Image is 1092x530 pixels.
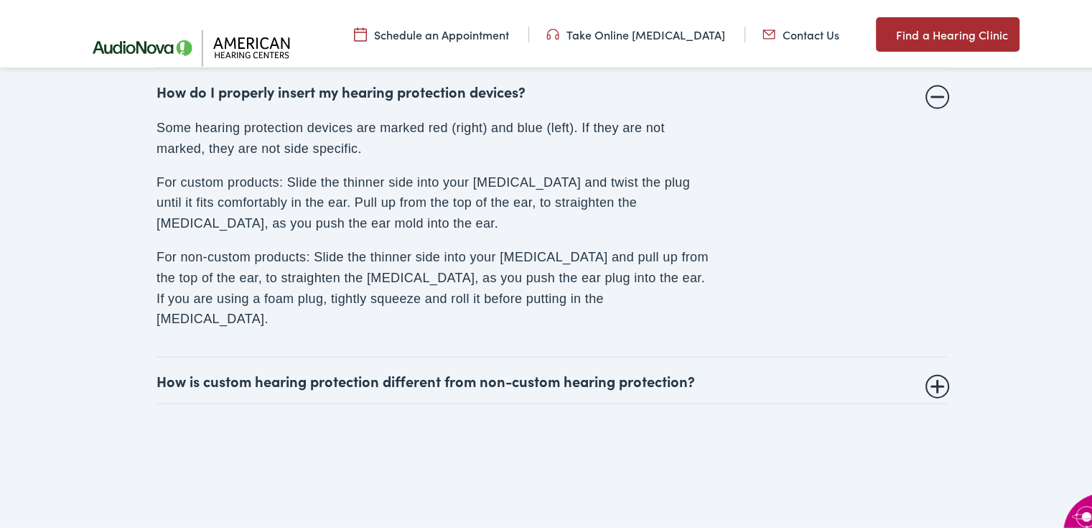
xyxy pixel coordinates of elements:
[876,14,1019,49] a: Find a Hearing Clinic
[762,24,839,39] a: Contact Us
[354,24,367,39] img: utility icon
[157,244,709,327] p: For non-custom products: Slide the thinner side into your [MEDICAL_DATA] and pull up from the top...
[876,23,889,40] img: utility icon
[546,24,559,39] img: utility icon
[157,115,709,157] p: Some hearing protection devices are marked red (right) and blue (left). If they are not marked, t...
[762,24,775,39] img: utility icon
[546,24,725,39] a: Take Online [MEDICAL_DATA]
[157,369,946,386] summary: How is custom hearing protection different from non-custom hearing protection?
[354,24,509,39] a: Schedule an Appointment
[157,80,946,97] summary: How do I properly insert my hearing protection devices?
[157,169,709,231] p: For custom products: Slide the thinner side into your [MEDICAL_DATA] and twist the plug until it ...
